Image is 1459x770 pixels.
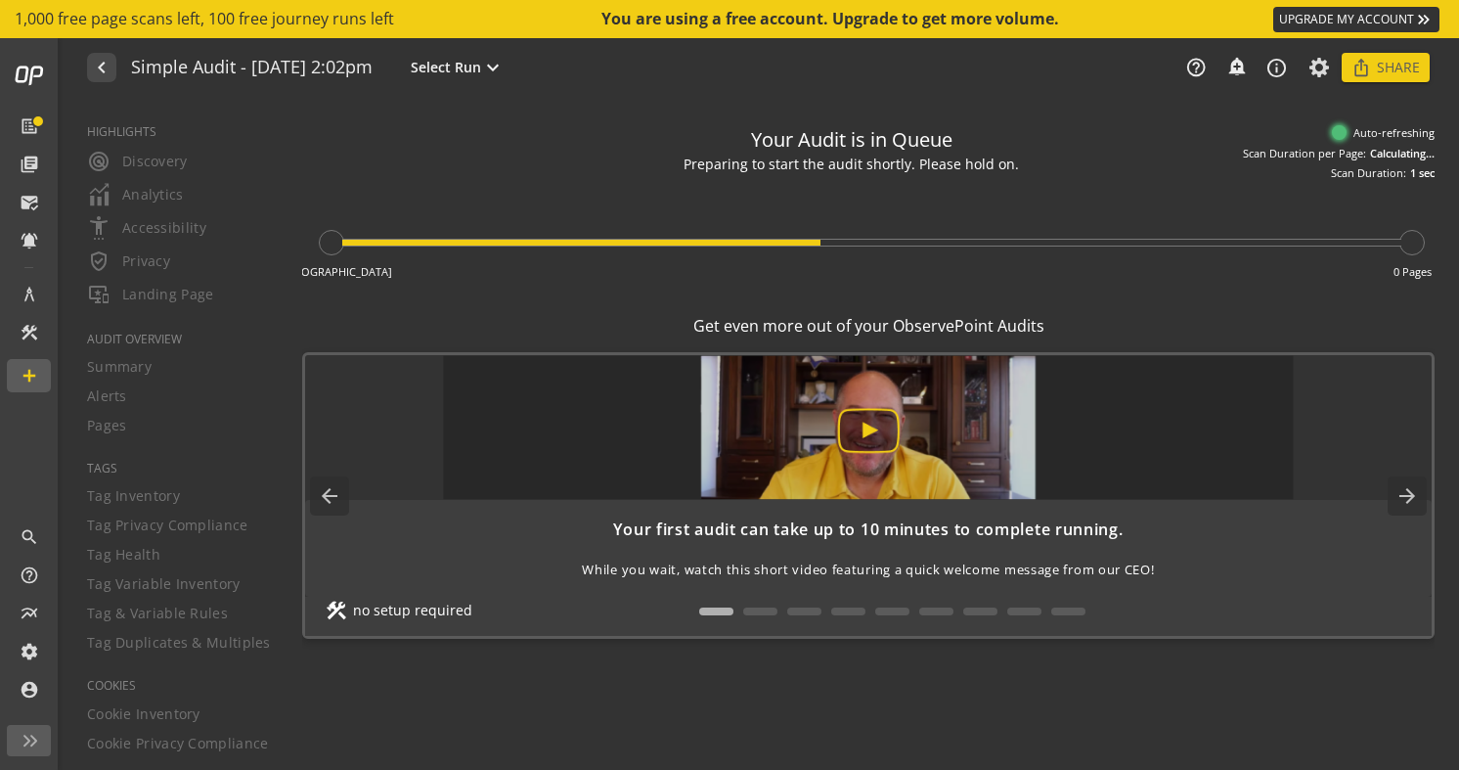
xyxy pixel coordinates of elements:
div: Your first audit can take up to 10 minutes to complete running. [325,519,1412,541]
div: In [GEOGRAPHIC_DATA] [271,264,392,280]
div: 0 Pages [1393,264,1432,280]
mat-icon: search [20,527,39,547]
mat-icon: add_alert [1226,56,1246,75]
div: Preparing to start the audit shortly. Please hold on. [684,155,1019,175]
mat-icon: library_books [20,155,39,174]
mat-icon: account_circle [20,680,39,700]
mat-icon: info_outline [1265,57,1288,79]
mat-icon: architecture [20,285,39,304]
mat-icon: mark_email_read [20,193,39,212]
div: Calculating... [1370,146,1435,161]
span: Select Run [411,58,481,77]
button: Select Run [407,55,508,80]
mat-icon: expand_more [481,56,505,79]
div: Scan Duration per Page: [1243,146,1366,161]
div: Your Audit is in Queue [751,126,952,155]
button: Share [1342,53,1430,82]
div: Auto-refreshing [1332,125,1435,141]
span: While you wait, watch this short video featuring a quick welcome message from our CEO! [582,561,1154,579]
mat-icon: help_outline [1185,57,1207,78]
mat-icon: list_alt [20,116,39,136]
span: Share [1377,50,1420,85]
mat-icon: multiline_chart [20,604,39,623]
mat-icon: settings [20,642,39,661]
mat-icon: arrow_back [310,476,349,516]
mat-icon: arrow_forward [1388,476,1427,516]
div: Get even more out of your ObservePoint Audits [302,315,1435,338]
img: slide image [443,355,1294,500]
mat-icon: add [20,366,39,385]
div: 1 sec [1410,165,1435,181]
mat-icon: help_outline [20,566,39,585]
a: UPGRADE MY ACCOUNT [1273,7,1439,32]
span: 1,000 free page scans left, 100 free journey runs left [15,8,394,30]
mat-icon: construction [325,599,348,622]
mat-icon: navigate_before [90,56,111,79]
mat-icon: ios_share [1351,58,1371,77]
div: no setup required [325,601,472,622]
div: Scan Duration: [1331,165,1406,181]
div: You are using a free account. Upgrade to get more volume. [601,8,1061,30]
mat-icon: notifications_active [20,231,39,250]
h1: Simple Audit - 29 September 2025 | 2:02pm [131,58,373,78]
mat-icon: keyboard_double_arrow_right [1414,10,1434,29]
mat-icon: construction [20,323,39,342]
